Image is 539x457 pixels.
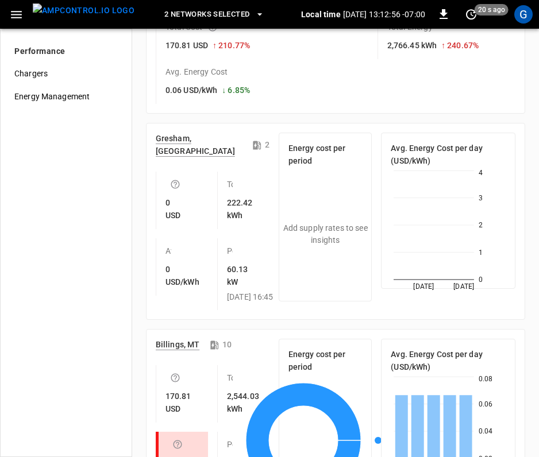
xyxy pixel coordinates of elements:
tspan: 0.04 [479,427,493,435]
p: Peak Power [227,439,233,450]
p: Peak Power [227,245,233,257]
span: 2 Networks Selected [164,8,249,21]
h6: 2,766.45 kWh [387,40,437,52]
tspan: 1 [479,249,483,257]
h6: 2,544.03 kWh [227,390,259,416]
tspan: [DATE] [414,282,434,291]
tspan: 2 [479,221,483,229]
h6: 170.81 USD [165,40,208,52]
div: Energy Management [5,85,127,108]
h6: Energy cost per period [288,348,362,374]
h6: ↓ 6.85 % [222,84,250,97]
p: Avg. Energy Cost [165,66,228,78]
tspan: 3 [479,194,483,202]
h6: 0.06 USD/kWh [165,84,217,97]
h6: 2 [265,139,269,152]
span: Energy Management [14,91,118,103]
tspan: [DATE] [454,282,475,291]
span: 20 s ago [475,4,509,16]
h6: Billings, MT [156,339,199,351]
div: profile-icon [514,5,533,24]
tspan: 0.08 [479,375,493,383]
p: Avg. Energy Cost [165,245,171,257]
div: Chargers [5,62,127,85]
h6: 60.13 kW [227,264,248,289]
span: Chargers [14,68,118,80]
p: Performance [14,45,66,57]
p: [DATE] 13:12:56 -07:00 [343,9,425,20]
h6: Gresham, [GEOGRAPHIC_DATA] [156,133,242,158]
button: set refresh interval [462,5,480,24]
p: Add supply rates to see insights [268,222,383,246]
img: ampcontrol.io logo [33,3,134,18]
h6: ↑ 240.67 % [441,40,479,52]
tspan: 0 [479,276,483,284]
h6: 222.42 kWh [227,197,253,222]
tspan: 4 [479,169,483,177]
p: Total Energy [227,372,233,384]
p: [DATE] 16:45 [227,291,233,303]
p: Total Energy [227,179,233,190]
h6: Energy cost per period [288,142,362,168]
h6: ↑ 210.77 % [213,40,250,52]
h6: 170.81 USD [165,390,171,416]
h6: 0 USD [165,197,171,222]
button: 2 Networks Selected [160,3,269,26]
h6: Avg. Energy Cost per day (USD/kWh) [391,348,506,374]
p: Local time [301,9,341,20]
h6: Avg. Energy Cost per day (USD/kWh) [391,142,506,168]
h6: 0 USD/kWh [165,264,171,289]
h6: 10 [222,339,232,351]
tspan: 0.06 [479,400,493,408]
